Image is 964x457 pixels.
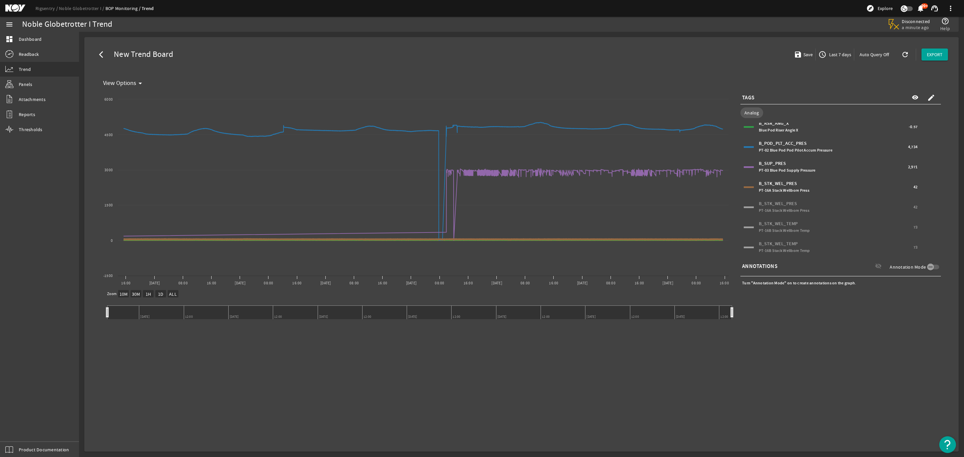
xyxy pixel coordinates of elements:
div: Turn "Annotation Mode" on to create annotations on the graph. [740,278,941,288]
span: -0.57 [909,123,917,130]
span: 42 [913,204,918,210]
span: Analog [744,109,759,116]
span: ANNOTATIONS [742,263,778,270]
text: 16:00 [292,281,302,286]
button: View Options [100,77,148,89]
text: 08:00 [606,281,616,286]
mat-icon: explore [866,4,874,12]
text: [DATE] [235,281,245,286]
span: Trend [19,66,31,73]
text: 10M [119,291,128,297]
text: [DATE] [320,281,331,286]
svg: Chart title [100,89,732,290]
text: 16:00 [464,281,473,286]
span: PT-16A Stack Wellbore Press [759,188,809,193]
label: Annotation Mode [890,264,927,270]
text: 08:00 [349,281,359,286]
text: [DATE] [149,281,160,286]
span: Panels [19,81,32,88]
button: 99+ [917,5,924,12]
span: Explore [878,5,893,12]
a: Trend [142,5,154,12]
div: B_STK_WEL_TEMP [759,220,842,234]
text: 16:00 [378,281,387,286]
text: 16:00 [720,281,729,286]
a: Noble Globetrotter I [59,5,105,11]
span: View Options [103,80,136,87]
text: [DATE] [662,281,673,286]
text: 08:00 [435,281,444,286]
mat-icon: create [927,94,935,102]
span: Blue Pod Riser Angle X [759,127,798,133]
mat-icon: arrow_drop_down [136,79,144,87]
span: TAGS [742,94,754,101]
div: B_STK_WEL_PRES [759,200,842,214]
mat-icon: arrow_back_ios [99,51,107,59]
span: Help [940,25,950,32]
mat-icon: help_outline [941,17,949,25]
button: Explore [864,3,895,14]
text: 0 [111,238,113,243]
text: 1D [158,291,164,297]
text: 1H [146,291,151,297]
text: 16:00 [635,281,644,286]
mat-icon: menu [5,20,13,28]
text: [DATE] [406,281,417,286]
span: Attachments [19,96,46,103]
text: 08:00 [692,281,701,286]
span: New Trend Board [111,51,173,58]
span: Reports [19,111,35,118]
div: B_STK_WEL_TEMP [759,241,842,254]
button: EXPORT [921,49,948,61]
text: 08:00 [178,281,188,286]
mat-icon: refresh [901,51,906,59]
mat-icon: notifications [916,4,925,12]
text: 16:00 [207,281,216,286]
span: Product Documentation [19,446,69,453]
text: 16:00 [549,281,558,286]
div: B_RSR_ANG_X [759,120,842,133]
text: 08:00 [520,281,530,286]
text: 16:00 [121,281,131,286]
div: B_SUP_PRES [759,160,842,174]
text: -1500 [103,273,113,278]
span: PT-02 Blue Pod Pod Pilot Accum Pressure [759,148,832,153]
mat-icon: dashboard [5,35,13,43]
span: Auto Query Off [860,51,889,58]
text: [DATE] [577,281,588,286]
text: [DATE] [491,281,502,286]
span: Dashboard [19,36,42,42]
button: Auto Query Off [854,49,894,61]
mat-icon: visibility [912,94,918,101]
span: PT-16A Stack Wellbore Press [759,208,809,213]
div: B_POD_PLT_ACC_PRES [759,140,842,154]
span: Thresholds [19,126,43,133]
span: 2,971 [908,164,917,170]
text: 30M [132,291,140,297]
button: Save [791,49,816,61]
span: 73 [913,244,918,251]
mat-icon: save [794,51,799,59]
span: PT-03 Blue Pod Supply Pressure [759,168,816,173]
button: Last 7 days [816,49,854,61]
a: Rigsentry [35,5,59,11]
span: Last 7 days [828,51,851,58]
mat-icon: access_time [818,51,826,59]
span: PT-16B Stack Wellbore Temp [759,228,810,233]
span: 4,734 [908,144,917,150]
mat-icon: support_agent [931,4,939,12]
text: 4500 [104,132,113,138]
span: 42 [913,184,918,190]
div: B_STK_WEL_PRES [759,180,842,194]
text: 08:00 [264,281,273,286]
span: PT-16B Stack Wellbore Temp [759,248,810,253]
text: Zoom [107,291,116,296]
span: Save [802,51,813,58]
span: 73 [913,224,918,231]
span: Disconnected [902,18,930,24]
text: 3000 [104,168,113,173]
span: a minute ago [902,24,930,30]
span: Readback [19,51,39,58]
div: Noble Globetrotter I Trend [22,21,112,28]
button: Open Resource Center [939,436,956,453]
